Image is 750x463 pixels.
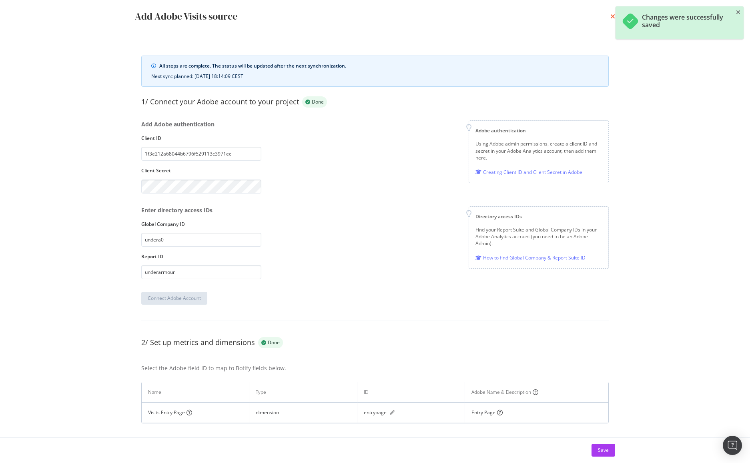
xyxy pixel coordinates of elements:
[364,409,387,416] div: entrypage
[141,97,299,107] div: 1/ Connect your Adobe account to your project
[151,73,599,80] div: Next sync planned: [DATE] 18:14:09 CEST
[141,167,261,174] label: Client Secret
[475,140,602,161] div: Using Adobe admin permissions, create a client ID and secret in your Adobe Analytics account, the...
[592,444,615,457] button: Save
[723,436,742,455] div: Open Intercom Messenger
[357,382,465,403] th: ID
[141,292,207,305] button: Connect Adobe Account
[471,389,602,396] div: Adobe Name & Description
[142,382,249,403] th: Name
[268,340,280,345] span: Done
[497,410,503,415] i: circle-question
[148,409,185,416] div: Visits Entry Page
[249,403,357,423] td: dimension
[642,14,729,29] div: Changes were successfully saved
[148,295,201,301] div: Connect Adobe Account
[141,337,255,348] div: 2/ Set up metrics and dimensions
[533,389,538,395] i: circle-question
[249,382,357,403] th: Type
[135,10,237,23] div: Add Adobe Visits source
[475,127,602,134] div: Adobe authentication
[610,10,615,23] div: times
[475,213,602,220] div: Directory access IDs
[302,96,327,108] div: success label
[471,409,495,416] div: Entry Page
[141,206,261,214] div: Enter directory access IDs
[141,56,609,87] div: info banner
[258,337,283,348] div: success label
[475,168,582,176] a: Creating Client ID and Client Secret in Adobe
[141,120,261,128] div: Add Adobe authentication
[390,410,395,415] div: pen
[141,135,261,142] label: Client ID
[159,62,599,70] div: All steps are complete. The status will be updated after the next synchronization.
[598,447,609,453] div: Save
[141,221,261,228] label: Global Company ID
[475,226,602,247] div: Find your Report Suite and Global Company IDs in your Adobe Analytics account (you need to be an ...
[475,253,586,262] a: How to find Global Company & Report Suite ID
[186,410,192,415] i: circle-question
[736,10,740,15] div: close toast
[312,100,324,104] span: Done
[141,253,261,260] label: Report ID
[141,364,609,372] div: Select the Adobe field ID to map to Botify fields below.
